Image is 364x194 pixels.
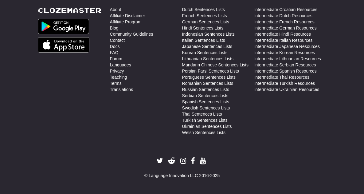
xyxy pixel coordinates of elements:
[182,68,239,74] a: Persian Farsi Sentences Lists
[38,37,90,53] img: Get it on App Store
[254,31,311,37] a: Intermediate Hindi Resources
[254,86,319,93] a: Intermediate Ukrainian Resources
[110,31,153,37] a: Community Guidelines
[182,80,233,86] a: Romanian Sentences Lists
[182,56,233,62] a: Lithuanian Sentences Lists
[182,123,232,129] a: Ukrainian Sentences Lists
[254,49,315,56] a: Intermediate Korean Resources
[254,37,313,43] a: Intermediate Italian Resources
[182,111,222,117] a: Thai Sentences Lists
[38,19,89,34] img: Get it on Google Play
[182,49,228,56] a: Korean Sentences Lists
[182,25,224,31] a: Hindi Sentences Lists
[182,62,249,68] a: Mandarin Chinese Sentences Lists
[254,68,317,74] a: Intermediate Spanish Resources
[110,86,133,93] a: Translations
[254,25,317,31] a: Intermediate German Resources
[110,37,125,43] a: Contact
[182,93,229,99] a: Serbian Sentences Lists
[182,43,232,49] a: Japanese Sentences Lists
[254,13,312,19] a: Intermediate Dutch Resources
[182,74,236,80] a: Portuguese Sentences Lists
[110,6,121,13] a: About
[254,80,315,86] a: Intermediate Turkish Resources
[110,74,127,80] a: Teaching
[254,62,316,68] a: Intermediate Serbian Resources
[110,13,145,19] a: Affiliate Disclaimer
[254,19,315,25] a: Intermediate French Resources
[254,74,310,80] a: Intermediate Thai Resources
[110,19,142,25] a: Affiliate Program
[182,37,225,43] a: Italian Sentences Lists
[38,6,101,14] a: Clozemaster
[182,31,235,37] a: Indonesian Sentences Lists
[110,43,120,49] a: Docs
[110,62,131,68] a: Languages
[182,99,229,105] a: Spanish Sentences Lists
[110,49,119,56] a: FAQ
[182,129,225,136] a: Welsh Sentences Lists
[254,6,317,13] a: Intermediate Croatian Resources
[38,172,327,179] div: © Language Innovation LLC 2016-2025
[110,25,119,31] a: Blog
[110,68,124,74] a: Privacy
[182,117,228,123] a: Turkish Sentences Lists
[254,56,321,62] a: Intermediate Lithuanian Resources
[254,43,320,49] a: Intermediate Japanese Resources
[110,80,122,86] a: Terms
[182,105,230,111] a: Swedish Sentences Lists
[182,86,229,93] a: Russian Sentences Lists
[182,13,227,19] a: French Sentences Lists
[182,6,225,13] a: Dutch Sentences Lists
[110,56,122,62] a: Forum
[182,19,229,25] a: German Sentences Lists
